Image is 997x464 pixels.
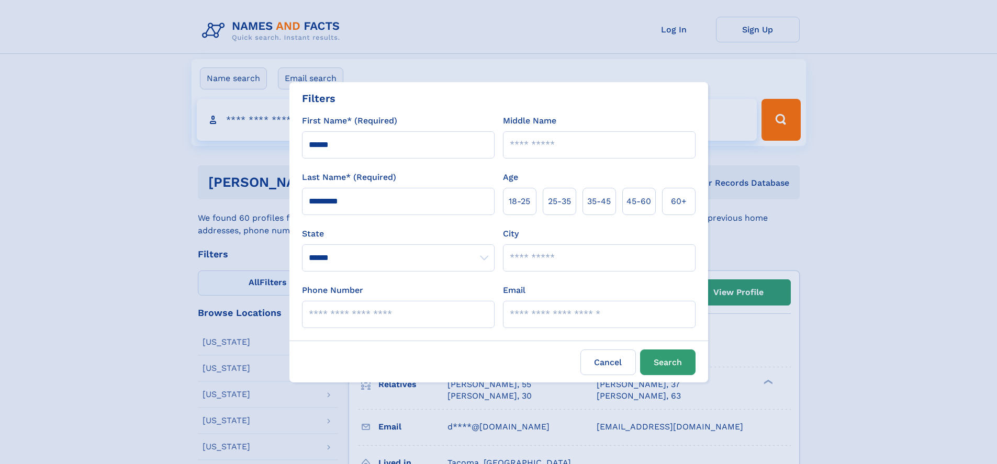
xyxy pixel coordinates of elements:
[509,195,530,208] span: 18‑25
[671,195,687,208] span: 60+
[580,349,636,375] label: Cancel
[302,115,397,127] label: First Name* (Required)
[302,90,335,106] div: Filters
[587,195,611,208] span: 35‑45
[302,284,363,297] label: Phone Number
[503,115,556,127] label: Middle Name
[640,349,696,375] button: Search
[626,195,651,208] span: 45‑60
[503,171,518,184] label: Age
[302,171,396,184] label: Last Name* (Required)
[503,228,519,240] label: City
[548,195,571,208] span: 25‑35
[503,284,525,297] label: Email
[302,228,495,240] label: State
